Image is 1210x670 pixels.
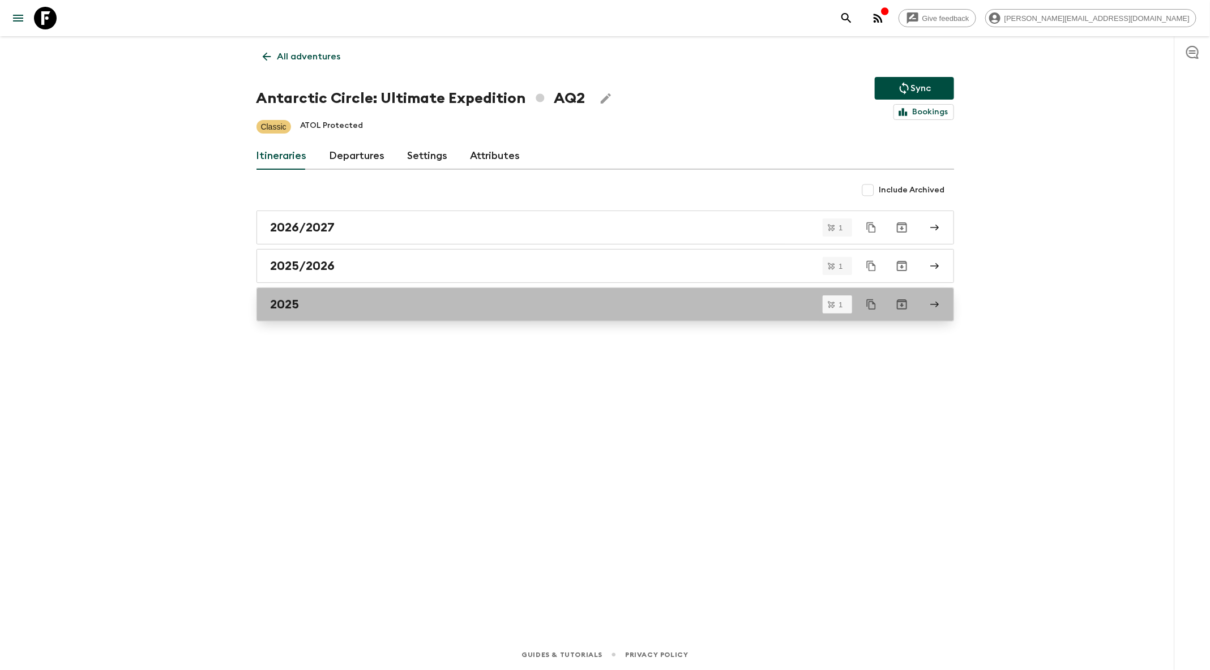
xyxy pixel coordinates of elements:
span: [PERSON_NAME][EMAIL_ADDRESS][DOMAIN_NAME] [998,14,1196,23]
a: 2025 [256,287,954,321]
button: Edit Adventure Title [595,87,617,110]
button: Archive [891,216,913,239]
button: Duplicate [861,294,882,315]
a: Guides & Tutorials [521,648,602,661]
span: Include Archived [879,184,945,196]
a: Settings [408,143,448,170]
span: 1 [832,263,849,270]
a: Bookings [893,104,954,120]
button: Duplicate [861,256,882,276]
a: Attributes [471,143,520,170]
div: [PERSON_NAME][EMAIL_ADDRESS][DOMAIN_NAME] [985,9,1196,27]
a: Departures [330,143,385,170]
button: menu [7,7,29,29]
button: Sync adventure departures to the booking engine [875,77,954,100]
p: Sync [911,81,931,95]
button: Archive [891,293,913,316]
a: Privacy Policy [625,648,688,661]
a: Give feedback [899,9,976,27]
button: search adventures [835,7,858,29]
button: Duplicate [861,217,882,238]
span: Give feedback [916,14,976,23]
p: All adventures [277,50,341,63]
h2: 2025 [271,297,300,312]
p: ATOL Protected [300,120,364,134]
h2: 2026/2027 [271,220,335,235]
span: 1 [832,301,849,308]
a: 2025/2026 [256,249,954,283]
p: Classic [261,121,287,132]
h2: 2025/2026 [271,259,335,273]
a: Itineraries [256,143,307,170]
h1: Antarctic Circle: Ultimate Expedition AQ2 [256,87,585,110]
button: Archive [891,255,913,277]
a: 2026/2027 [256,211,954,244]
a: All adventures [256,45,347,68]
span: 1 [832,224,849,231]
